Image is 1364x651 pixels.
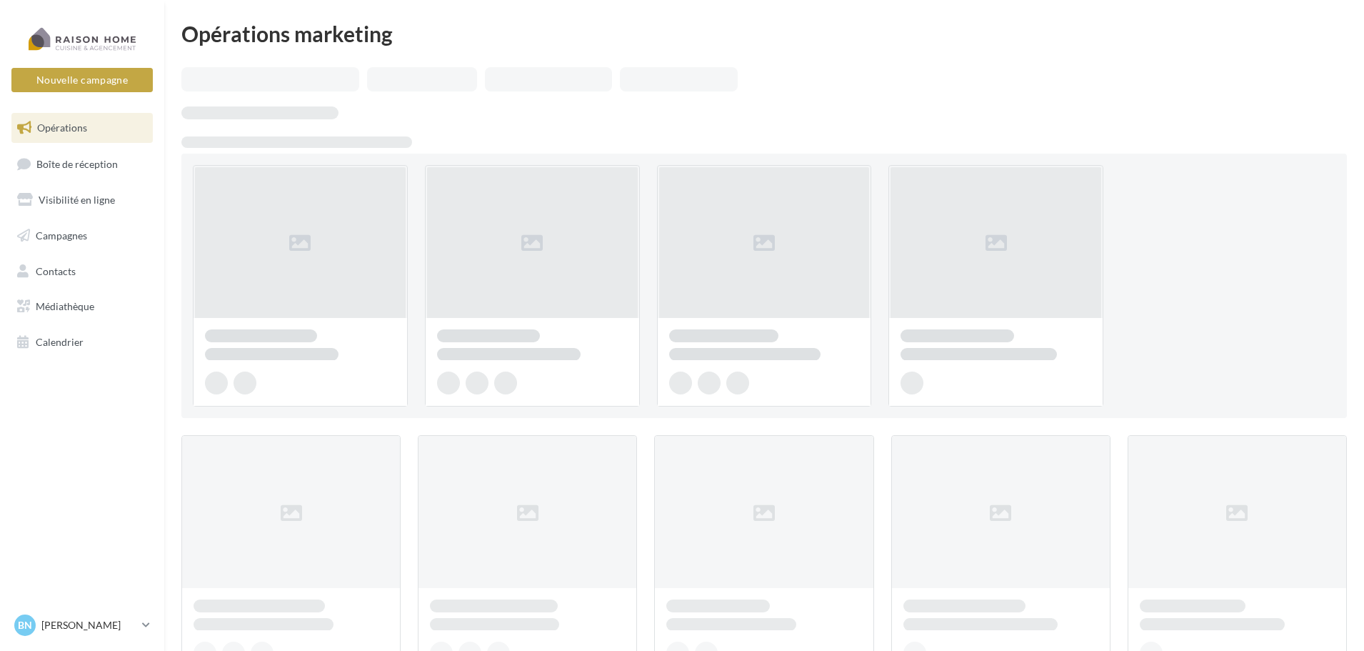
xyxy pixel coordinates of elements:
div: Opérations marketing [181,23,1347,44]
p: [PERSON_NAME] [41,618,136,632]
a: Boîte de réception [9,149,156,179]
a: Contacts [9,257,156,287]
button: Nouvelle campagne [11,68,153,92]
span: Calendrier [36,336,84,348]
span: Médiathèque [36,300,94,312]
a: Calendrier [9,327,156,357]
span: Bn [18,618,32,632]
span: Opérations [37,121,87,134]
a: Visibilité en ligne [9,185,156,215]
span: Boîte de réception [36,157,118,169]
span: Visibilité en ligne [39,194,115,206]
a: Bn [PERSON_NAME] [11,612,153,639]
a: Campagnes [9,221,156,251]
a: Opérations [9,113,156,143]
span: Contacts [36,264,76,277]
span: Campagnes [36,229,87,242]
a: Médiathèque [9,292,156,322]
